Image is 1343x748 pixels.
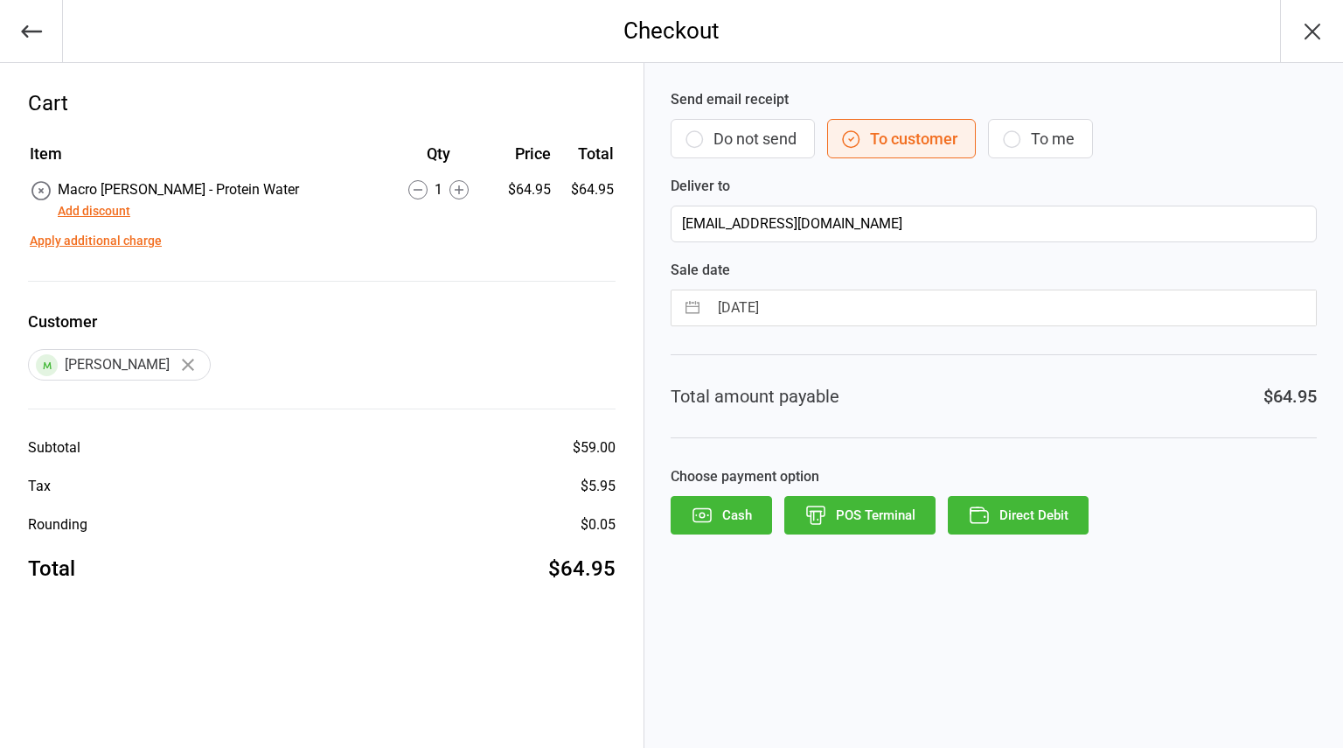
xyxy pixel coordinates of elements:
[784,496,936,535] button: POS Terminal
[28,87,616,119] div: Cart
[28,310,616,333] label: Customer
[671,496,772,535] button: Cash
[558,179,615,221] td: $64.95
[28,553,75,584] div: Total
[581,476,616,497] div: $5.95
[581,514,616,535] div: $0.05
[386,179,491,200] div: 1
[671,206,1317,242] input: Customer Email
[28,476,51,497] div: Tax
[1263,383,1317,409] div: $64.95
[492,179,551,200] div: $64.95
[58,181,299,198] span: Macro [PERSON_NAME] - Protein Water
[671,89,1317,110] label: Send email receipt
[58,202,130,220] button: Add discount
[827,119,976,158] button: To customer
[671,119,815,158] button: Do not send
[386,142,491,178] th: Qty
[30,232,162,250] button: Apply additional charge
[492,142,551,165] div: Price
[671,466,1317,487] label: Choose payment option
[988,119,1093,158] button: To me
[671,260,1317,281] label: Sale date
[28,514,87,535] div: Rounding
[28,437,80,458] div: Subtotal
[948,496,1089,535] button: Direct Debit
[30,142,385,178] th: Item
[573,437,616,458] div: $59.00
[671,383,839,409] div: Total amount payable
[548,553,616,584] div: $64.95
[558,142,615,178] th: Total
[671,176,1317,197] label: Deliver to
[28,349,211,381] div: [PERSON_NAME]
